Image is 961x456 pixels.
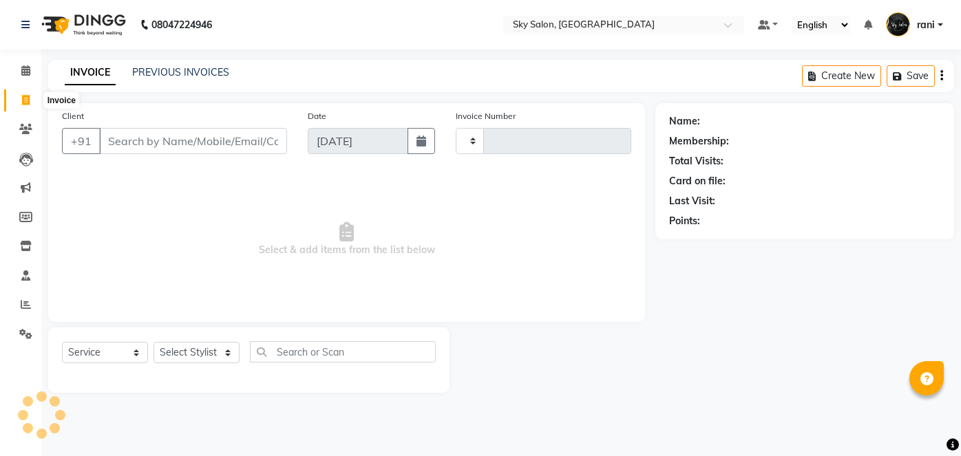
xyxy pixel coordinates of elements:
img: logo [35,6,129,44]
span: rani [917,18,935,32]
a: PREVIOUS INVOICES [132,66,229,78]
label: Client [62,110,84,122]
div: Total Visits: [669,154,724,169]
div: Membership: [669,134,729,149]
label: Date [308,110,326,122]
div: Name: [669,114,700,129]
input: Search by Name/Mobile/Email/Code [99,128,287,154]
label: Invoice Number [456,110,516,122]
button: Create New [802,65,881,87]
div: Points: [669,214,700,228]
span: Select & add items from the list below [62,171,631,308]
div: Invoice [44,92,79,109]
button: Save [887,65,935,87]
b: 08047224946 [151,6,212,44]
img: rani [886,12,910,36]
button: +91 [62,128,101,154]
div: Card on file: [669,174,726,188]
input: Search or Scan [250,341,436,362]
a: INVOICE [65,61,116,85]
div: Last Visit: [669,194,715,208]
